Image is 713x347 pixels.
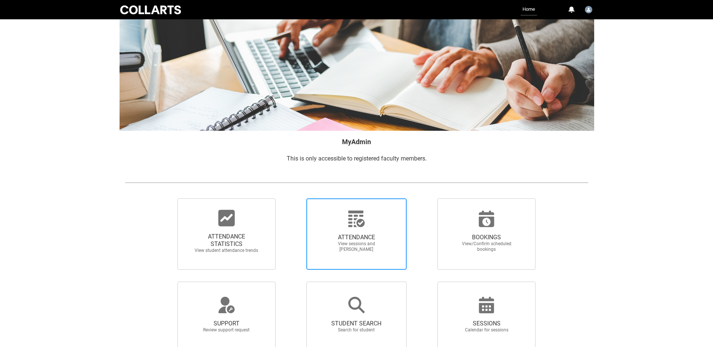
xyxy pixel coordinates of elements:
[194,248,259,253] span: View student attendance trends
[454,234,519,241] span: BOOKINGS
[585,6,592,13] img: Sarah.Conners
[521,4,537,16] a: Home
[287,155,427,162] span: This is only accessible to registered faculty members.
[324,234,389,241] span: ATTENDANCE
[194,320,259,327] span: SUPPORT
[194,327,259,333] span: Review support request
[324,320,389,327] span: STUDENT SEARCH
[583,3,594,15] button: User Profile Sarah.Conners
[125,137,588,147] h2: MyAdmin
[125,179,588,187] img: REDU_GREY_LINE
[194,233,259,248] span: ATTENDANCE STATISTICS
[454,320,519,327] span: SESSIONS
[454,327,519,333] span: Calendar for sessions
[324,241,389,252] span: View sessions and [PERSON_NAME]
[324,327,389,333] span: Search for student
[454,241,519,252] span: View/Confirm scheduled bookings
